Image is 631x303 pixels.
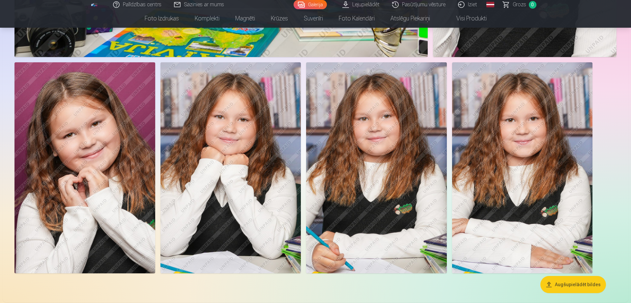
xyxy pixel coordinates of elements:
[187,9,227,28] a: Komplekti
[513,1,526,9] span: Grozs
[383,9,438,28] a: Atslēgu piekariņi
[296,9,331,28] a: Suvenīri
[263,9,296,28] a: Krūzes
[227,9,263,28] a: Magnēti
[137,9,187,28] a: Foto izdrukas
[331,9,383,28] a: Foto kalendāri
[529,1,536,9] span: 0
[540,276,606,293] button: Augšupielādēt bildes
[438,9,495,28] a: Visi produkti
[91,3,98,7] img: /fa1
